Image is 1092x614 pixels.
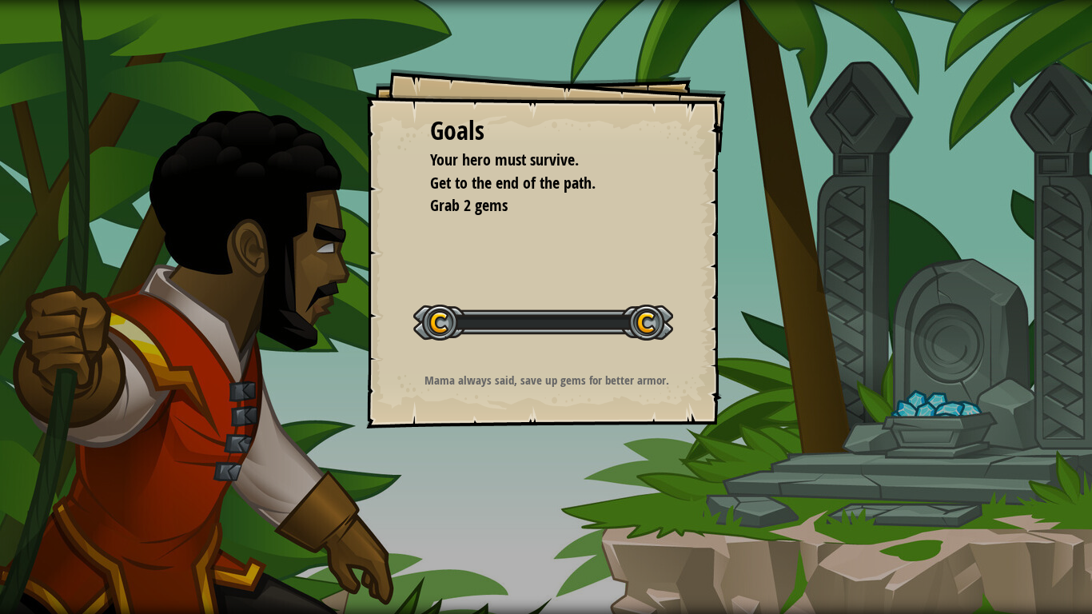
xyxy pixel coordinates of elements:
li: Your hero must survive. [410,149,658,172]
p: Mama always said, save up gems for better armor. [386,372,707,389]
li: Get to the end of the path. [410,172,658,195]
span: Your hero must survive. [430,149,579,170]
span: Get to the end of the path. [430,172,596,193]
li: Grab 2 gems [410,194,658,217]
span: Grab 2 gems [430,194,508,216]
div: Goals [430,113,662,150]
